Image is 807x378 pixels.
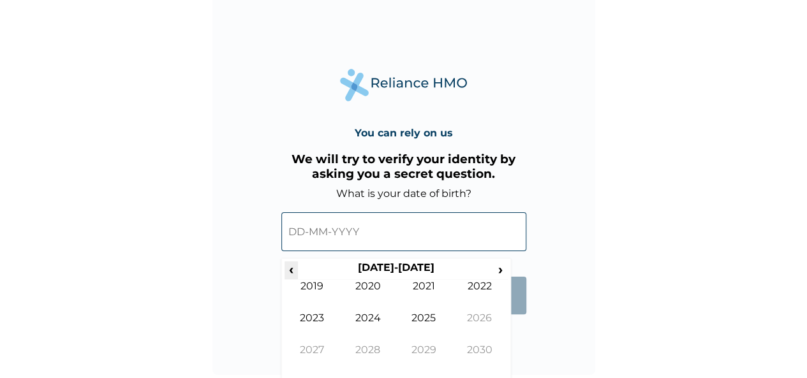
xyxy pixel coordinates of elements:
span: ‹ [285,261,298,277]
th: [DATE]-[DATE] [298,261,494,279]
td: 2030 [452,344,508,375]
input: DD-MM-YYYY [281,212,526,251]
td: 2027 [285,344,341,375]
label: What is your date of birth? [336,187,471,200]
td: 2025 [396,312,452,344]
td: 2019 [285,280,341,312]
span: › [494,261,508,277]
td: 2023 [285,312,341,344]
td: 2026 [452,312,508,344]
h4: You can rely on us [355,127,453,139]
td: 2022 [452,280,508,312]
td: 2028 [340,344,396,375]
td: 2024 [340,312,396,344]
td: 2021 [396,280,452,312]
td: 2029 [396,344,452,375]
td: 2020 [340,280,396,312]
img: Reliance Health's Logo [340,69,468,101]
h3: We will try to verify your identity by asking you a secret question. [281,152,526,181]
